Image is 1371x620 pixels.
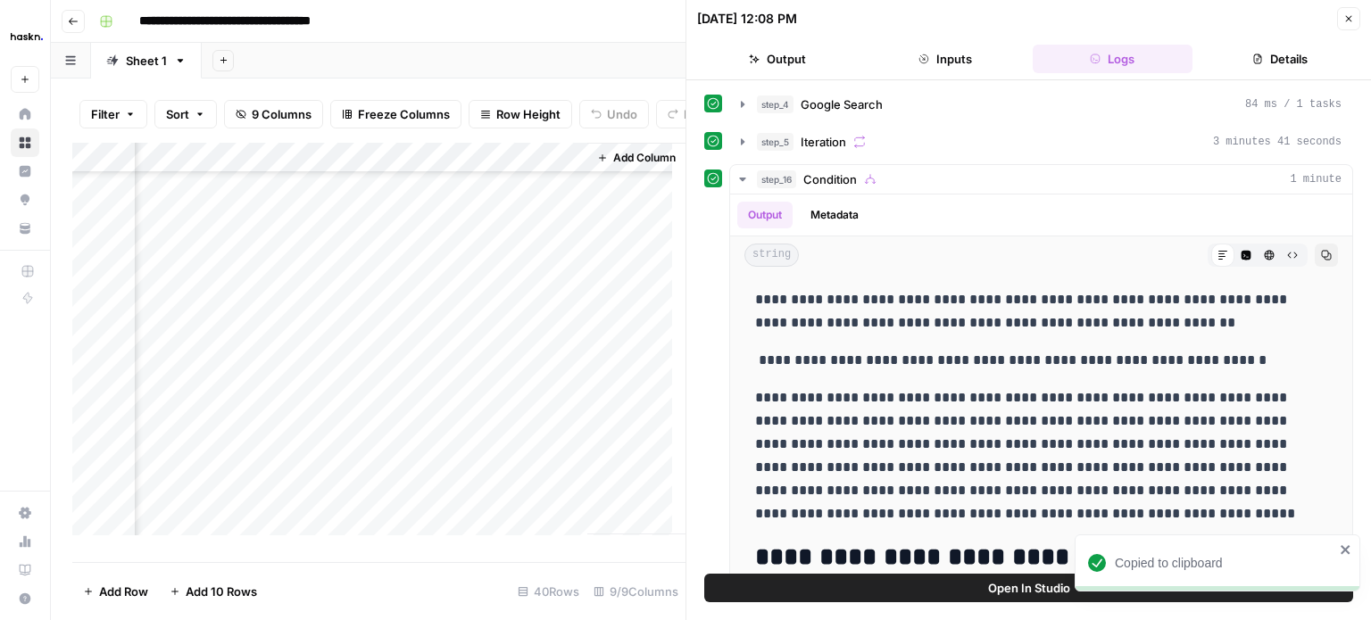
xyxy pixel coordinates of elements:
[11,186,39,214] a: Opportunities
[590,146,683,169] button: Add Column
[744,244,799,267] span: string
[800,202,869,228] button: Metadata
[757,170,796,188] span: step_16
[159,577,268,606] button: Add 10 Rows
[358,105,450,123] span: Freeze Columns
[11,527,39,556] a: Usage
[11,157,39,186] a: Insights
[126,52,167,70] div: Sheet 1
[613,150,676,166] span: Add Column
[166,105,189,123] span: Sort
[11,556,39,584] a: Learning Hub
[511,577,586,606] div: 40 Rows
[11,214,39,243] a: Your Data
[988,579,1070,597] span: Open In Studio
[72,577,159,606] button: Add Row
[803,170,857,188] span: Condition
[91,105,120,123] span: Filter
[79,100,147,128] button: Filter
[1213,134,1342,150] span: 3 minutes 41 seconds
[730,165,1352,194] button: 1 minute
[1200,45,1360,73] button: Details
[1340,542,1352,557] button: close
[1245,96,1342,112] span: 84 ms / 1 tasks
[11,14,39,59] button: Workspace: Haskn
[11,21,43,53] img: Haskn Logo
[737,202,793,228] button: Output
[730,90,1352,119] button: 84 ms / 1 tasks
[186,583,257,600] span: Add 10 Rows
[697,10,797,28] div: [DATE] 12:08 PM
[730,128,1352,156] button: 3 minutes 41 seconds
[99,583,148,600] span: Add Row
[1290,171,1342,187] span: 1 minute
[801,133,846,151] span: Iteration
[801,95,883,113] span: Google Search
[757,133,794,151] span: step_5
[656,100,724,128] button: Redo
[865,45,1026,73] button: Inputs
[579,100,649,128] button: Undo
[704,574,1353,602] button: Open In Studio
[1115,554,1334,572] div: Copied to clipboard
[469,100,572,128] button: Row Height
[607,105,637,123] span: Undo
[154,100,217,128] button: Sort
[330,100,461,128] button: Freeze Columns
[1033,45,1193,73] button: Logs
[11,584,39,613] button: Help + Support
[697,45,858,73] button: Output
[496,105,561,123] span: Row Height
[11,100,39,128] a: Home
[11,128,39,157] a: Browse
[252,105,312,123] span: 9 Columns
[11,499,39,527] a: Settings
[586,577,685,606] div: 9/9 Columns
[757,95,794,113] span: step_4
[91,43,202,79] a: Sheet 1
[224,100,323,128] button: 9 Columns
